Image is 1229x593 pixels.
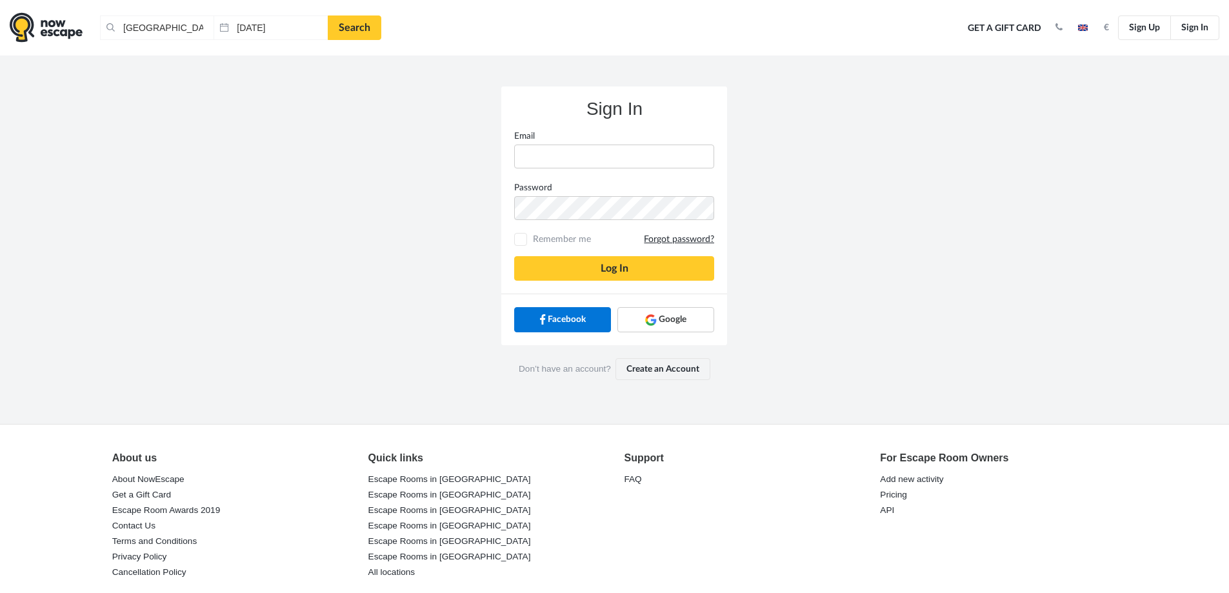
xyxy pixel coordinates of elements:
[880,501,894,519] a: API
[624,470,641,488] a: FAQ
[100,15,214,40] input: Place or Room Name
[368,548,531,566] a: Escape Rooms in [GEOGRAPHIC_DATA]
[10,12,83,43] img: logo
[615,358,710,380] a: Create an Account
[505,130,724,143] label: Email
[112,532,197,550] a: Terms and Conditions
[514,307,611,332] a: Facebook
[880,486,907,504] a: Pricing
[505,181,724,194] label: Password
[514,256,714,281] button: Log In
[501,345,727,393] div: Don’t have an account?
[112,501,221,519] a: Escape Room Awards 2019
[214,15,327,40] input: Date
[659,313,686,326] span: Google
[880,450,1117,466] div: For Escape Room Owners
[368,470,531,488] a: Escape Rooms in [GEOGRAPHIC_DATA]
[1118,15,1171,40] a: Sign Up
[548,313,586,326] span: Facebook
[368,450,605,466] div: Quick links
[368,501,531,519] a: Escape Rooms in [GEOGRAPHIC_DATA]
[1078,25,1088,31] img: en.jpg
[112,517,155,535] a: Contact Us
[617,307,714,332] a: Google
[517,236,525,244] input: Remember meForgot password?
[368,486,531,504] a: Escape Rooms in [GEOGRAPHIC_DATA]
[112,563,186,581] a: Cancellation Policy
[624,450,861,466] div: Support
[514,99,714,119] h3: Sign In
[112,548,167,566] a: Privacy Policy
[963,14,1046,43] a: Get a Gift Card
[644,234,714,246] a: Forgot password?
[112,486,171,504] a: Get a Gift Card
[112,450,349,466] div: About us
[368,563,415,581] a: All locations
[530,233,714,246] span: Remember me
[328,15,381,40] a: Search
[368,532,531,550] a: Escape Rooms in [GEOGRAPHIC_DATA]
[880,470,943,488] a: Add new activity
[1097,21,1115,34] button: €
[112,470,185,488] a: About NowEscape
[1104,23,1109,32] strong: €
[1170,15,1219,40] a: Sign In
[368,517,531,535] a: Escape Rooms in [GEOGRAPHIC_DATA]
